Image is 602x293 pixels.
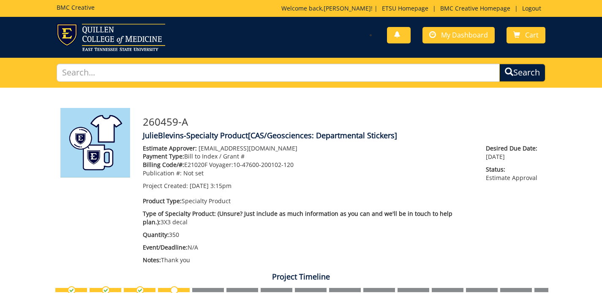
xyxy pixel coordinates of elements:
h3: 260459-A [143,116,542,127]
h4: Project Timeline [54,273,548,281]
p: Thank you [143,256,474,264]
p: Bill to Index / Grant # [143,152,474,161]
img: Product featured image [60,108,130,177]
span: [CAS/Geosciences: Departmental Stickers] [248,130,397,140]
span: Desired Due Date: [486,144,542,153]
span: Project Created: [143,182,188,190]
img: ETSU logo [57,24,165,51]
span: Notes: [143,256,161,264]
h5: BMC Creative [57,4,95,11]
span: Estimate Approver: [143,144,197,152]
span: Event/Deadline: [143,243,188,251]
p: N/A [143,243,474,252]
span: [DATE] 3:15pm [190,182,232,190]
span: My Dashboard [441,30,488,40]
span: Publication #: [143,169,182,177]
a: My Dashboard [422,27,495,43]
p: [EMAIL_ADDRESS][DOMAIN_NAME] [143,144,474,153]
span: Payment Type: [143,152,184,160]
span: Billing Code/#: [143,161,184,169]
span: Not set [183,169,204,177]
a: [PERSON_NAME] [324,4,371,12]
p: 350 [143,231,474,239]
a: Logout [518,4,545,12]
p: Welcome back, ! | | | [281,4,545,13]
h4: JulieBlevins-Specialty Product [143,132,542,140]
a: Cart [507,27,545,43]
p: [DATE] [486,144,542,161]
a: ETSU Homepage [378,4,433,12]
button: Search [499,64,545,82]
span: Type of Specialty Product: (Unsure? Just include as much information as you can and we'll be in t... [143,210,452,226]
span: Product Type: [143,197,182,205]
span: Cart [525,30,539,40]
p: Specialty Product [143,197,474,205]
span: Quantity: [143,231,169,239]
p: Estimate Approval [486,165,542,182]
p: E21020F Voyager:10-47600-200102-120 [143,161,474,169]
p: 3X3 decal [143,210,474,226]
span: Status: [486,165,542,174]
input: Search... [57,64,500,82]
a: BMC Creative Homepage [436,4,515,12]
